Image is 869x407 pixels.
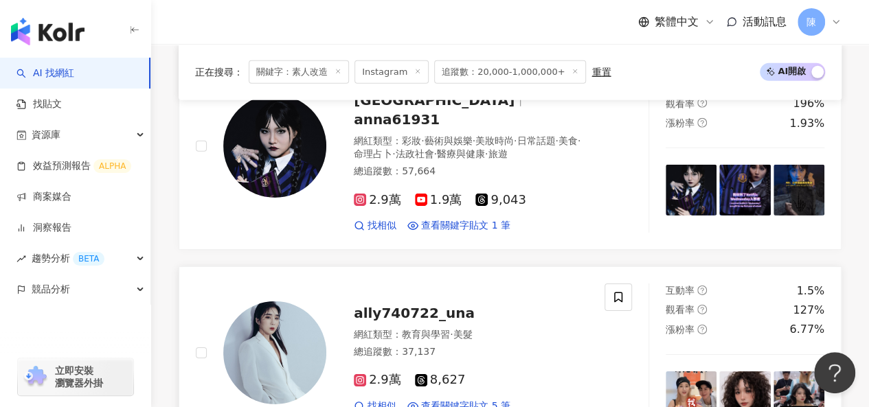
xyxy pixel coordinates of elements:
[32,243,104,274] span: 趨勢分析
[434,60,586,84] span: 追蹤數：20,000-1,000,000+
[16,159,131,173] a: 效益預測報告ALPHA
[485,148,488,159] span: ·
[73,252,104,266] div: BETA
[475,193,526,207] span: 9,043
[472,135,475,146] span: ·
[796,283,824,299] div: 1.5%
[354,193,401,207] span: 2.9萬
[424,135,472,146] span: 藝術與娛樂
[814,352,855,393] iframe: Help Scout Beacon - Open
[402,135,421,146] span: 彩妝
[666,117,695,128] span: 漲粉率
[392,148,395,159] span: ·
[16,97,62,111] a: 找貼文
[354,345,588,359] div: 總追蹤數 ： 37,137
[697,305,707,314] span: question-circle
[697,98,707,108] span: question-circle
[437,148,485,159] span: 醫療與健康
[793,96,824,111] div: 196%
[666,98,695,109] span: 觀看率
[517,135,555,146] span: 日常話題
[22,366,49,388] img: chrome extension
[666,324,695,335] span: 漲粉率
[55,364,103,389] span: 立即安裝 瀏覽器外掛
[32,274,70,305] span: 競品分析
[354,165,588,178] div: 總追蹤數 ： 57,664
[555,135,558,146] span: ·
[433,148,436,159] span: ·
[655,14,699,30] span: 繁體中文
[354,111,440,128] span: anna61931
[558,135,578,146] span: 美食
[32,119,60,150] span: 資源庫
[415,193,462,207] span: 1.9萬
[223,301,326,404] img: KOL Avatar
[402,329,450,340] span: 教育與學習
[368,219,396,233] span: 找相似
[666,285,695,296] span: 互動率
[514,135,517,146] span: ·
[354,92,515,108] span: [GEOGRAPHIC_DATA]
[395,148,433,159] span: 法政社會
[774,165,824,216] img: post-image
[697,286,707,295] span: question-circle
[453,329,472,340] span: 美髮
[697,325,707,334] span: question-circle
[666,304,695,315] span: 觀看率
[578,135,580,146] span: ·
[11,18,84,45] img: logo
[407,219,510,233] a: 查看關鍵字貼文 1 筆
[719,165,770,216] img: post-image
[354,60,429,84] span: Instagram
[421,135,424,146] span: ·
[16,190,71,204] a: 商案媒合
[18,358,133,395] a: chrome extension立即安裝 瀏覽器外掛
[354,135,588,161] div: 網紅類型 ：
[743,15,787,28] span: 活動訊息
[16,254,26,264] span: rise
[793,303,824,318] div: 127%
[789,322,824,337] div: 6.77%
[591,67,611,78] div: 重置
[475,135,514,146] span: 美妝時尚
[666,165,716,216] img: post-image
[249,60,349,84] span: 關鍵字：素人改造
[354,148,392,159] span: 命理占卜
[789,116,824,131] div: 1.93%
[16,67,74,80] a: searchAI 找網紅
[450,329,453,340] span: ·
[415,373,466,387] span: 8,627
[488,148,507,159] span: 旅遊
[354,373,401,387] span: 2.9萬
[354,328,588,342] div: 網紅類型 ：
[354,305,475,321] span: ally740722_una
[354,219,396,233] a: 找相似
[421,219,510,233] span: 查看關鍵字貼文 1 筆
[223,95,326,198] img: KOL Avatar
[16,221,71,235] a: 洞察報告
[806,14,816,30] span: 陳
[697,118,707,128] span: question-circle
[195,67,243,78] span: 正在搜尋 ：
[179,43,842,250] a: KOL Avatar[PERSON_NAME][GEOGRAPHIC_DATA]anna61931網紅類型：彩妝·藝術與娛樂·美妝時尚·日常話題·美食·命理占卜·法政社會·醫療與健康·旅遊總追蹤...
